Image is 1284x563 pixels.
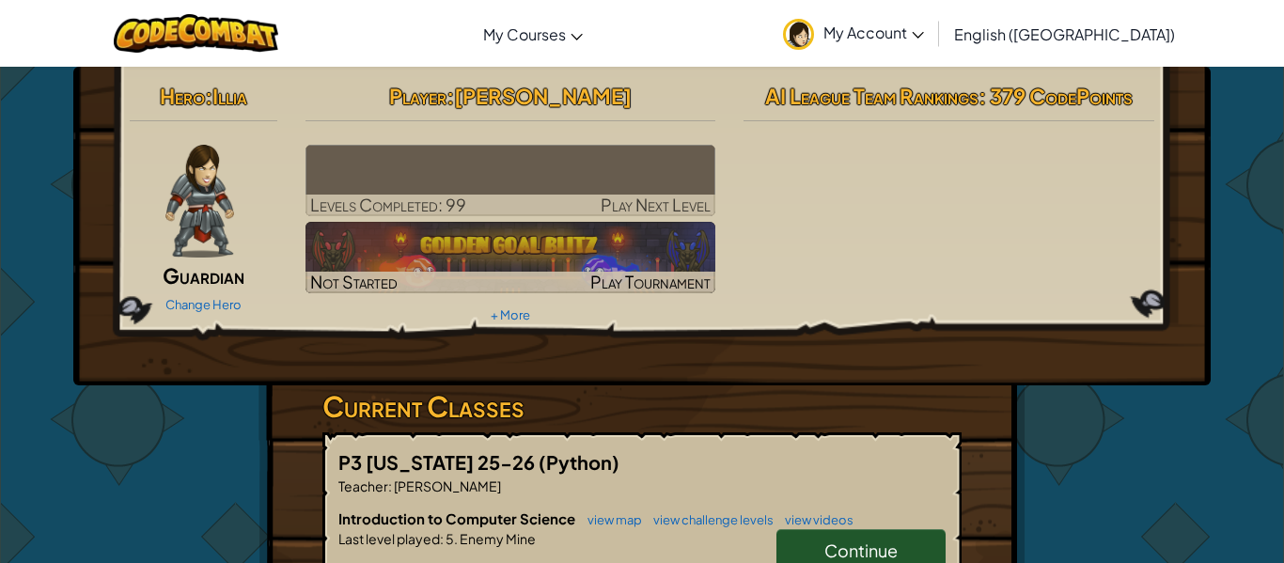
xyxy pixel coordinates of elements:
span: AI League Team Rankings [765,83,979,109]
span: My Account [823,23,924,42]
span: : [446,83,454,109]
span: : [388,477,392,494]
span: Last level played [338,530,440,547]
span: : 379 CodePoints [979,83,1133,109]
a: Change Hero [165,297,242,312]
span: [PERSON_NAME] [454,83,632,109]
span: Introduction to Computer Science [338,509,578,527]
span: Play Tournament [590,271,711,292]
a: view map [578,512,642,527]
a: English ([GEOGRAPHIC_DATA]) [945,8,1184,59]
span: : [440,530,444,547]
a: view challenge levels [644,512,774,527]
img: guardian-pose.png [165,145,234,258]
span: Play Next Level [601,194,711,215]
span: : [205,83,212,109]
span: English ([GEOGRAPHIC_DATA]) [954,24,1175,44]
span: (Python) [539,450,619,474]
span: Continue [824,540,898,561]
a: + More [491,307,530,322]
a: My Courses [474,8,592,59]
span: Illia [212,83,247,109]
img: avatar [783,19,814,50]
span: Teacher [338,477,388,494]
span: Guardian [163,262,244,289]
a: My Account [774,4,933,63]
span: Hero [160,83,205,109]
span: 5. [444,530,458,547]
span: Player [389,83,446,109]
h3: Current Classes [322,385,962,428]
span: Levels Completed: 99 [310,194,466,215]
a: Play Next Level [305,145,716,216]
span: Not Started [310,271,398,292]
a: Not StartedPlay Tournament [305,222,716,293]
span: P3 [US_STATE] 25-26 [338,450,539,474]
img: CodeCombat logo [114,14,278,53]
img: Golden Goal [305,222,716,293]
a: view videos [775,512,853,527]
span: My Courses [483,24,566,44]
span: [PERSON_NAME] [392,477,501,494]
span: Enemy Mine [458,530,536,547]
